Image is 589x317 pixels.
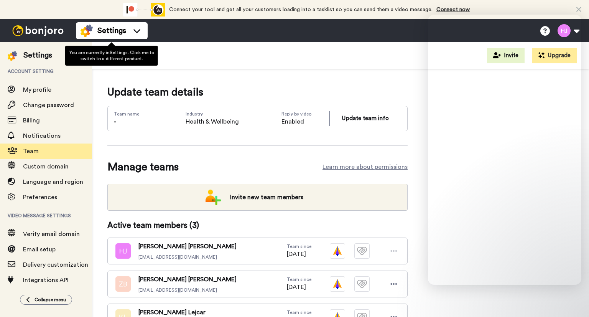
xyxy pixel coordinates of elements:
[23,179,83,185] span: Language and region
[354,276,370,292] img: tm-plain.svg
[138,242,237,251] span: [PERSON_NAME] [PERSON_NAME]
[330,276,345,292] img: vm-color.svg
[20,295,72,305] button: Collapse menu
[81,25,93,37] img: settings-colored.svg
[138,275,237,284] span: [PERSON_NAME] [PERSON_NAME]
[23,102,74,108] span: Change password
[186,117,239,126] span: Health & Wellbeing
[138,287,237,293] span: [EMAIL_ADDRESS][DOMAIN_NAME]
[23,87,51,93] span: My profile
[224,190,309,205] span: Invite new team members
[23,148,39,154] span: Team
[97,25,126,36] span: Settings
[563,291,581,309] iframe: Intercom live chat
[23,262,88,268] span: Delivery customization
[23,117,40,124] span: Billing
[23,246,56,253] span: Email setup
[9,25,67,36] img: bj-logo-header-white.svg
[354,243,370,259] img: tm-plain.svg
[206,190,221,205] img: add-team.png
[23,194,57,200] span: Preferences
[69,50,154,61] span: You are currently in Settings . Click me to switch to a different product.
[8,51,17,61] img: settings-colored.svg
[186,111,239,117] span: Industry
[287,276,311,282] span: Team since
[107,159,179,175] span: Manage teams
[138,308,217,317] span: [PERSON_NAME] Lejcar
[23,50,52,61] div: Settings
[23,277,69,283] span: Integrations API
[287,282,311,292] span: [DATE]
[287,249,311,259] span: [DATE]
[322,162,408,172] a: Learn more about permissions
[287,309,311,315] span: Team since
[114,111,139,117] span: Team name
[107,220,199,231] span: Active team members ( 3 )
[115,276,131,292] img: zb.png
[428,15,581,285] iframe: Intercom live chat
[138,254,237,260] span: [EMAIL_ADDRESS][DOMAIN_NAME]
[114,119,116,125] span: -
[281,117,329,126] span: Enabled
[281,111,329,117] span: Reply by video
[23,231,80,237] span: Verify email domain
[169,7,433,12] span: Connect your tool and get all your customers loading into a tasklist so you can send them a video...
[35,297,66,303] span: Collapse menu
[23,163,69,170] span: Custom domain
[329,111,401,126] button: Update team info
[330,243,345,259] img: vm-color.svg
[23,133,61,139] span: Notifications
[436,7,470,12] a: Connect now
[123,3,165,17] div: animation
[287,243,311,249] span: Team since
[107,84,408,100] span: Update team details
[115,243,131,259] img: hj.png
